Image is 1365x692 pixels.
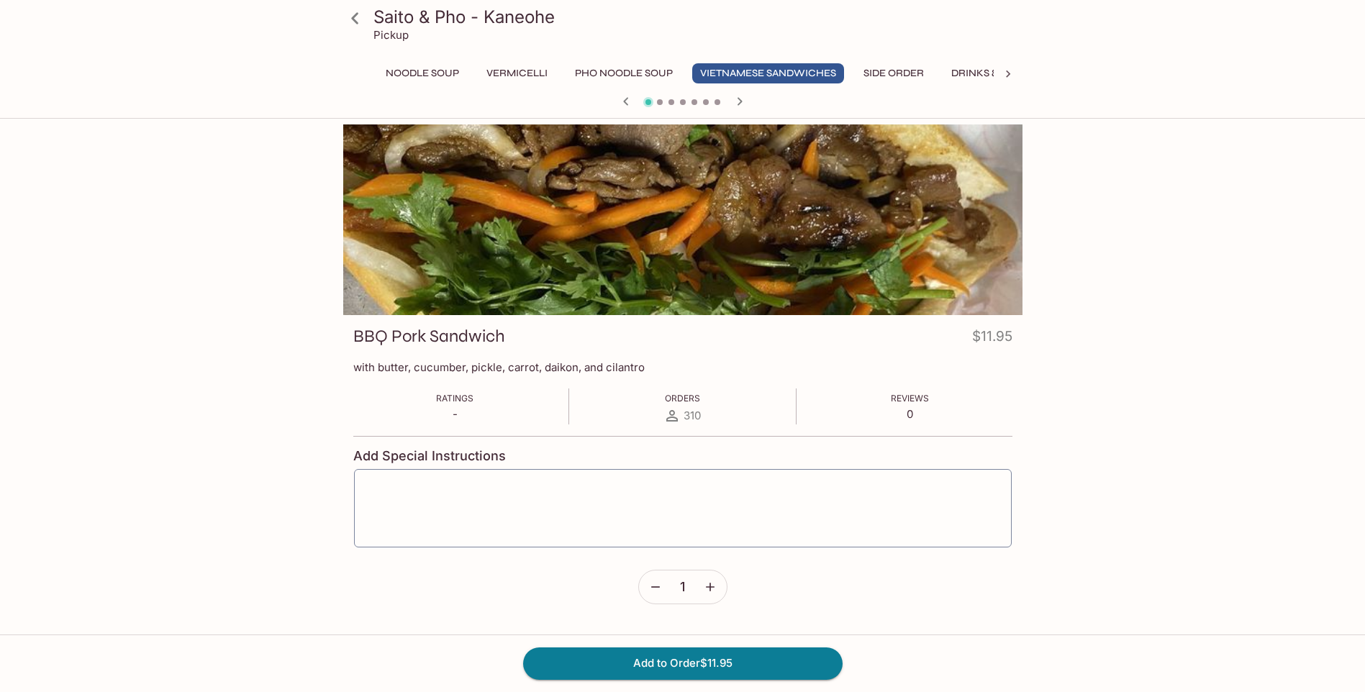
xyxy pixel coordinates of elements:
h3: Saito & Pho - Kaneohe [373,6,1017,28]
span: Reviews [891,393,929,404]
button: Noodle Soup [378,63,467,83]
p: - [436,407,473,421]
button: Drinks & Desserts [943,63,1058,83]
h3: BBQ Pork Sandwich [353,325,505,347]
span: Orders [665,393,700,404]
button: Vermicelli [479,63,555,83]
button: Add to Order$11.95 [523,647,843,679]
button: Vietnamese Sandwiches [692,63,844,83]
span: 310 [684,409,701,422]
p: with butter, cucumber, pickle, carrot, daikon, and cilantro [353,360,1012,374]
h4: $11.95 [972,325,1012,353]
h4: Add Special Instructions [353,448,1012,464]
button: Side Order [856,63,932,83]
span: 1 [680,579,685,595]
p: Pickup [373,28,409,42]
button: Pho Noodle Soup [567,63,681,83]
div: BBQ Pork Sandwich [343,124,1022,315]
span: Ratings [436,393,473,404]
p: 0 [891,407,929,421]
